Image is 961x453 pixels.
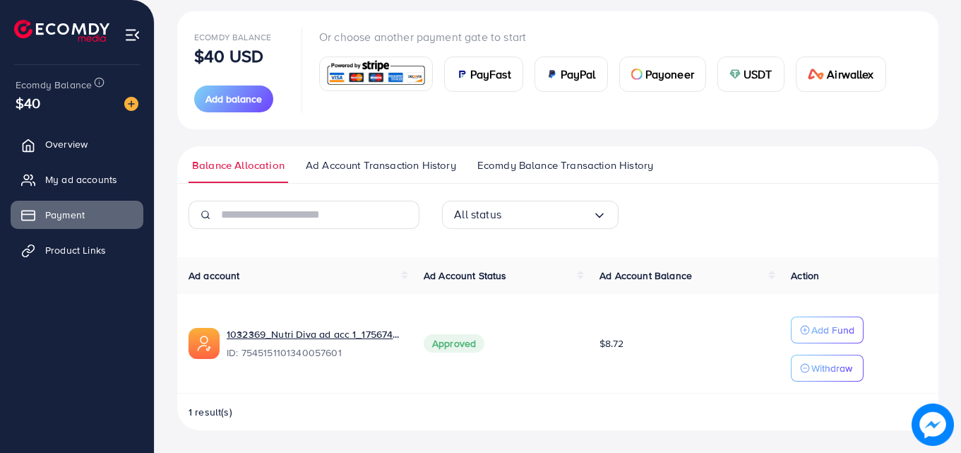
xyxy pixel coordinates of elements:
[791,317,864,343] button: Add Fund
[124,97,138,111] img: image
[535,57,608,92] a: cardPayPal
[45,208,85,222] span: Payment
[470,66,511,83] span: PayFast
[45,137,88,151] span: Overview
[791,355,864,382] button: Withdraw
[194,31,271,43] span: Ecomdy Balance
[916,408,950,442] img: image
[189,269,240,283] span: Ad account
[45,172,117,187] span: My ad accounts
[796,57,886,92] a: cardAirwallex
[227,327,401,341] a: 1032369_Nutri Diva ad acc 1_1756742432079
[729,69,741,80] img: card
[547,69,558,80] img: card
[205,92,262,106] span: Add balance
[645,66,694,83] span: Payoneer
[16,78,92,92] span: Ecomdy Balance
[424,269,507,283] span: Ad Account Status
[444,57,523,92] a: cardPayFast
[189,405,232,419] span: 1 result(s)
[189,328,220,359] img: ic-ads-acc.e4c84228.svg
[424,334,484,353] span: Approved
[194,47,263,64] p: $40 USD
[599,336,623,351] span: $8.72
[192,158,285,173] span: Balance Allocation
[501,204,592,225] input: Search for option
[16,93,40,113] span: $40
[811,322,854,339] p: Add Fund
[14,20,109,42] img: logo
[456,69,467,80] img: card
[319,57,433,91] a: card
[717,57,784,92] a: cardUSDT
[227,346,401,360] span: ID: 7545151101340057601
[11,130,143,158] a: Overview
[11,236,143,264] a: Product Links
[599,269,692,283] span: Ad Account Balance
[45,243,106,257] span: Product Links
[811,360,852,377] p: Withdraw
[477,158,653,173] span: Ecomdy Balance Transaction History
[454,204,501,225] span: All status
[11,201,143,229] a: Payment
[194,86,273,112] button: Add balance
[11,165,143,194] a: My ad accounts
[744,66,772,83] span: USDT
[124,27,141,43] img: menu
[631,69,643,80] img: card
[319,28,897,45] p: Or choose another payment gate to start
[306,158,456,173] span: Ad Account Transaction History
[227,327,401,360] div: <span class='underline'>1032369_Nutri Diva ad acc 1_1756742432079</span></br>7545151101340057601
[808,69,825,80] img: card
[791,269,819,283] span: Action
[619,57,706,92] a: cardPayoneer
[324,59,428,89] img: card
[827,66,873,83] span: Airwallex
[442,201,619,229] div: Search for option
[561,66,596,83] span: PayPal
